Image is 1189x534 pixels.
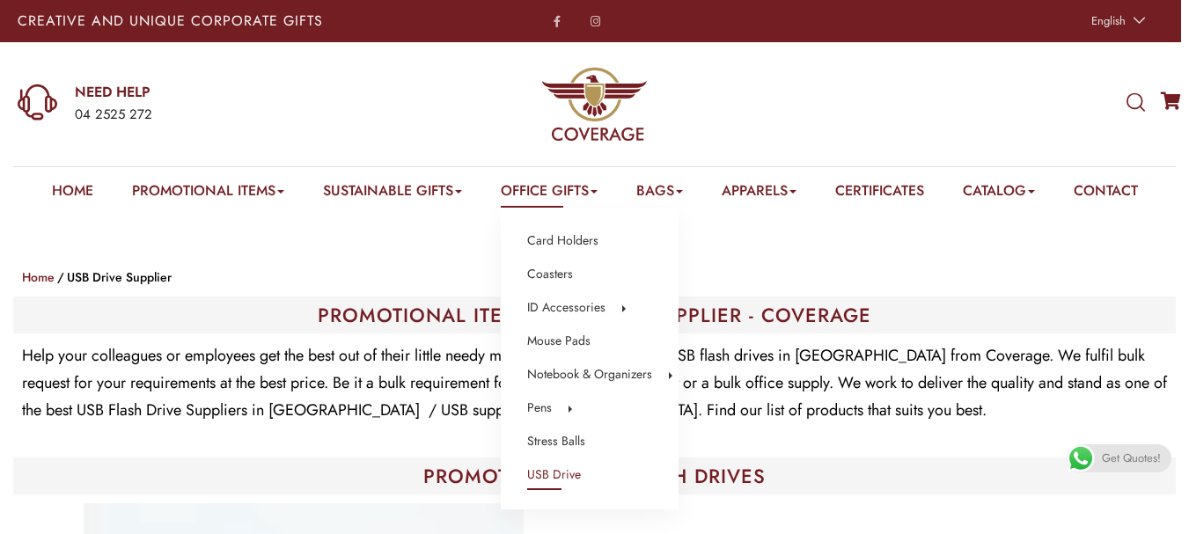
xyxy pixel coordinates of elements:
div: 04 2525 272 [75,104,388,127]
a: NEED HELP [75,83,388,102]
span: Get Quotes! [1102,444,1161,472]
a: Contact [1074,180,1138,208]
a: USB Drive [527,464,581,486]
a: Certificates [835,180,924,208]
span: English [1091,12,1126,29]
a: Apparels [722,180,796,208]
a: Home [22,268,55,286]
a: Stress Balls [527,430,585,453]
h1: PROMOTIONAL USB FLASH DRIVES [22,466,1167,486]
a: Coasters [527,263,573,286]
a: Office Gifts [501,180,598,208]
a: Sustainable Gifts [323,180,462,208]
a: Home [52,180,93,208]
a: Bags [636,180,683,208]
a: Mouse Pads [527,330,591,353]
a: Catalog [963,180,1035,208]
a: English [1083,9,1150,33]
h1: PROMOTIONAL ITEMS USB DRIVE SUPPLIER - COVERAGE [22,305,1167,325]
a: Pens [527,397,552,420]
a: Promotional Items [132,180,284,208]
a: ID Accessories [527,296,606,319]
p: Help your colleagues or employees get the best out of their little needy materials with promotion... [22,342,1167,424]
li: USB Drive Supplier [55,267,172,288]
a: Notebook & Organizers [527,363,652,386]
a: Card Holders [527,230,598,252]
p: Creative and Unique Corporate Gifts [18,14,466,28]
